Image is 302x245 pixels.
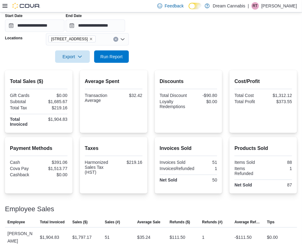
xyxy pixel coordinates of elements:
div: $1,312.12 [265,93,292,98]
button: Remove 5673 Osgoode Main St from selection in this group [89,37,93,41]
span: Sales (#) [105,220,120,225]
div: Items Refunded [234,166,262,176]
strong: Net Sold [160,177,177,182]
div: 51 [190,160,217,165]
div: $0.00 [40,172,68,177]
div: Cash [10,160,37,165]
span: [STREET_ADDRESS] [51,36,88,42]
div: Cashback [10,172,37,177]
span: Run Report [100,54,123,60]
label: Start Date [5,13,23,18]
input: Press the down key to open a popover containing a calendar. [5,20,64,32]
div: $1,904.83 [40,117,68,122]
div: 1 [202,234,205,241]
img: Cova [12,3,40,9]
div: $219.16 [40,105,68,110]
div: -$90.80 [190,93,217,98]
span: Tips [267,220,274,225]
div: $1,685.67 [40,99,68,104]
div: $32.42 [115,93,142,98]
span: Average Refund [234,220,262,225]
div: Transaction Average [85,93,112,103]
h2: Payment Methods [10,145,68,152]
strong: Net Sold [234,182,252,187]
div: 88 [265,160,292,165]
p: | [248,2,249,10]
input: Dark Mode [189,3,202,9]
strong: Total Invoiced [10,117,28,127]
h2: Total Sales ($) [10,78,68,85]
div: Robert Taylor [252,2,259,10]
div: Cova Pay [10,166,37,171]
div: 51 [105,234,110,241]
span: RT [253,2,258,10]
div: $35.24 [137,234,151,241]
label: End Date [66,13,82,18]
div: Loyalty Redemptions [160,99,187,109]
div: Invoices Sold [160,160,187,165]
input: Press the down key to open a popover containing a calendar. [66,20,125,32]
div: Gift Cards [10,93,37,98]
button: Export [55,50,90,63]
div: Total Profit [234,99,262,104]
p: Dream Cannabis [213,2,245,10]
label: Locations [5,36,23,41]
span: Export [59,50,86,63]
h2: Products Sold [234,145,292,152]
div: $1,904.83 [40,234,59,241]
div: 1 [197,166,217,171]
span: 5673 Osgoode Main St [48,36,96,42]
div: InvoicesRefunded [160,166,195,171]
div: 1 [265,166,292,171]
span: Refunds (#) [202,220,223,225]
h2: Average Spent [85,78,142,85]
h2: Discounts [160,78,217,85]
span: Refunds ($) [170,220,190,225]
div: $1,797.17 [72,234,92,241]
div: $373.55 [265,99,292,104]
div: Total Tax [10,105,37,110]
div: $391.06 [40,160,68,165]
p: [PERSON_NAME] [261,2,297,10]
button: Clear input [113,37,118,42]
div: Total Cost [234,93,262,98]
div: $0.00 [40,93,68,98]
h2: Taxes [85,145,142,152]
span: Total Invoiced [40,220,65,225]
h2: Cost/Profit [234,78,292,85]
div: Harmonized Sales Tax (HST) [85,160,112,175]
button: Open list of options [120,37,125,42]
span: Sales ($) [72,220,88,225]
div: $111.50 [170,234,186,241]
span: Average Sale [137,220,160,225]
div: 87 [265,182,292,187]
button: Run Report [94,50,129,63]
div: 50 [190,177,217,182]
div: $219.16 [115,160,142,165]
div: $0.00 [267,234,278,241]
div: Subtotal [10,99,37,104]
div: Total Discount [160,93,187,98]
h2: Invoices Sold [160,145,217,152]
div: -$111.50 [234,234,252,241]
div: $1,513.77 [40,166,68,171]
div: $0.00 [190,99,217,104]
div: Items Sold [234,160,262,165]
span: Feedback [165,3,184,9]
h3: Employee Sales [5,205,54,213]
span: Employee [7,220,25,225]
